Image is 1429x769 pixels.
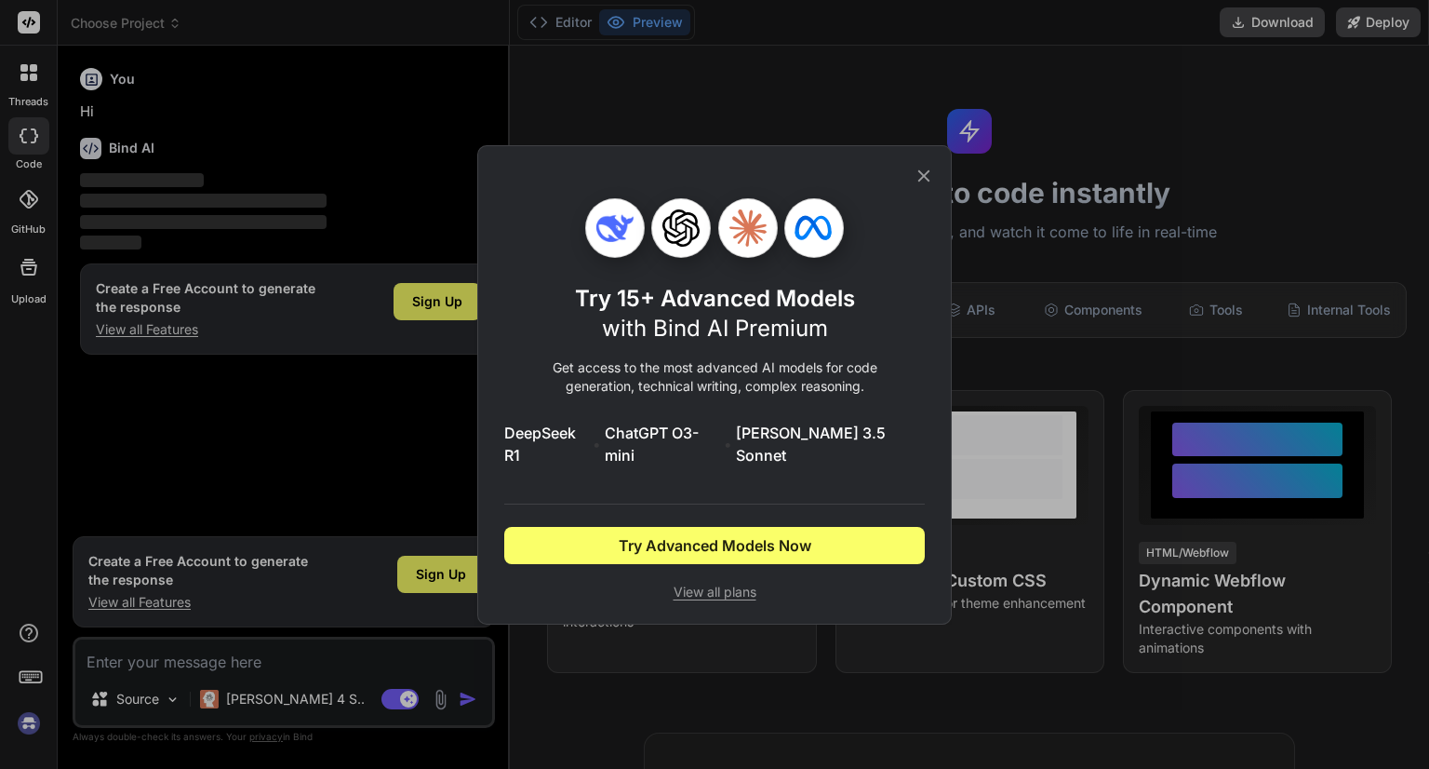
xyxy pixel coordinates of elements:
h1: Try 15+ Advanced Models [575,284,855,344]
span: • [593,433,601,455]
span: View all plans [504,583,925,601]
span: [PERSON_NAME] 3.5 Sonnet [736,422,925,466]
p: Get access to the most advanced AI models for code generation, technical writing, complex reasoning. [504,358,925,396]
span: ChatGPT O3-mini [605,422,720,466]
img: Deepseek [596,209,634,247]
span: Try Advanced Models Now [619,534,811,557]
button: Try Advanced Models Now [504,527,925,564]
span: • [724,433,732,455]
span: with Bind AI Premium [602,315,828,342]
span: DeepSeek R1 [504,422,589,466]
